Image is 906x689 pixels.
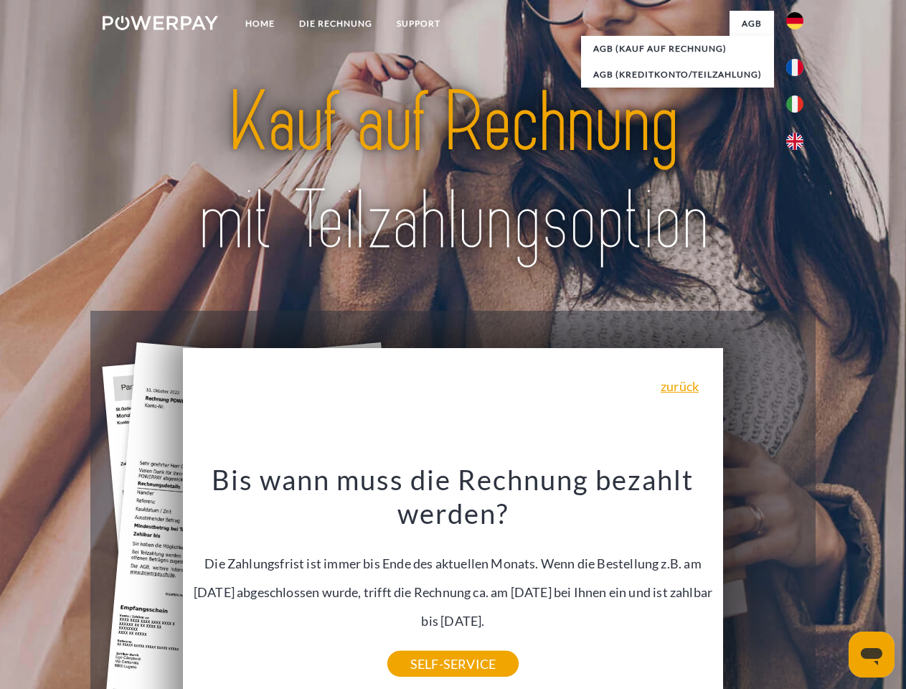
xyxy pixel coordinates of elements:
[233,11,287,37] a: Home
[730,11,774,37] a: agb
[786,59,803,76] img: fr
[387,651,519,677] a: SELF-SERVICE
[786,133,803,150] img: en
[192,462,715,664] div: Die Zahlungsfrist ist immer bis Ende des aktuellen Monats. Wenn die Bestellung z.B. am [DATE] abg...
[661,380,699,393] a: zurück
[103,16,218,30] img: logo-powerpay-white.svg
[384,11,453,37] a: SUPPORT
[137,69,769,275] img: title-powerpay_de.svg
[786,95,803,113] img: it
[849,632,895,678] iframe: Schaltfläche zum Öffnen des Messaging-Fensters
[581,62,774,88] a: AGB (Kreditkonto/Teilzahlung)
[192,462,715,531] h3: Bis wann muss die Rechnung bezahlt werden?
[287,11,384,37] a: DIE RECHNUNG
[786,12,803,29] img: de
[581,36,774,62] a: AGB (Kauf auf Rechnung)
